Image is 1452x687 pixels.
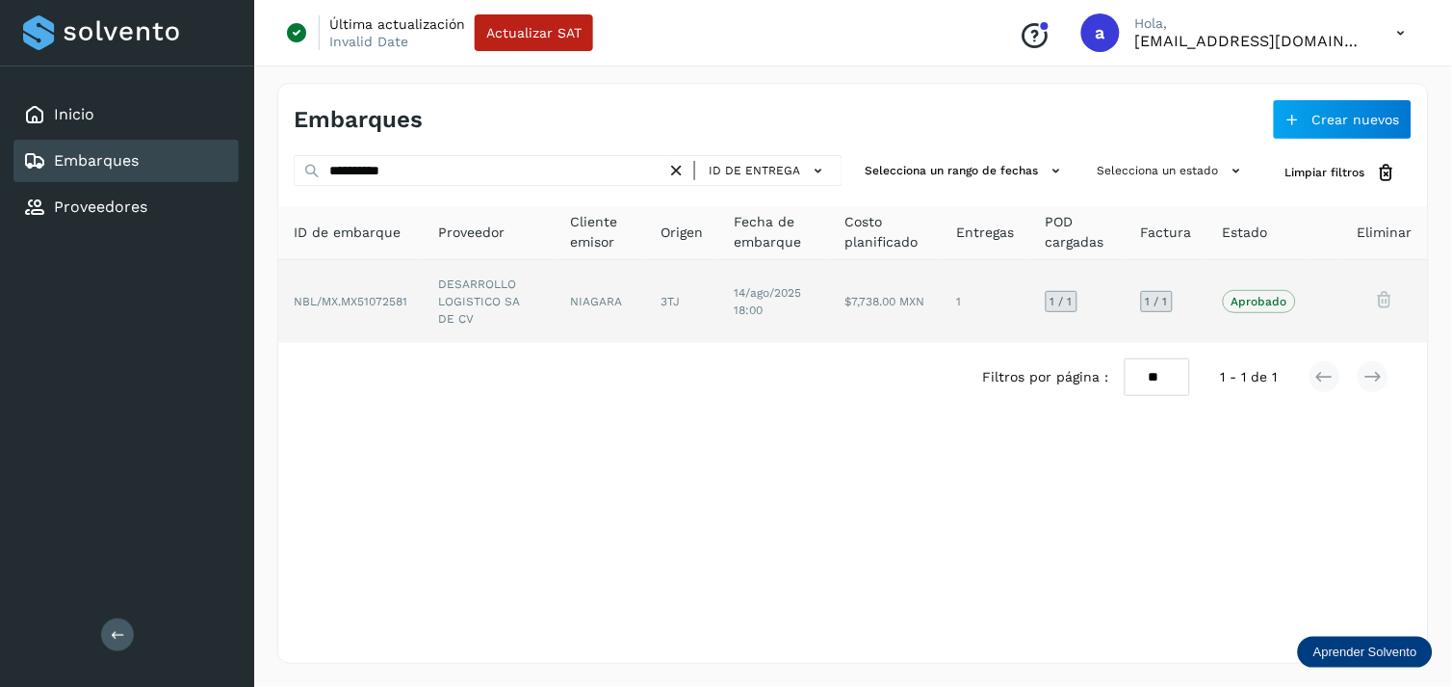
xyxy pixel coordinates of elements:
a: Inicio [54,105,94,123]
p: Aprobado [1232,295,1287,308]
span: Costo planificado [844,212,925,252]
a: Proveedores [54,198,147,216]
span: 14/ago/2025 18:00 [735,286,802,317]
span: Limpiar filtros [1285,164,1365,181]
span: NBL/MX.MX51072581 [294,295,407,308]
button: Crear nuevos [1273,99,1413,140]
div: Embarques [13,140,239,182]
span: Origen [661,223,704,243]
button: Selecciona un estado [1090,155,1255,187]
span: ID de entrega [709,162,800,179]
td: DESARROLLO LOGISTICO SA DE CV [423,260,555,343]
span: Filtros por página : [983,367,1109,387]
span: Crear nuevos [1312,113,1400,126]
span: ID de embarque [294,223,401,243]
div: Inicio [13,93,239,136]
h4: Embarques [294,106,423,134]
p: Invalid Date [329,33,408,50]
td: 1 [942,260,1030,343]
button: Limpiar filtros [1270,155,1413,191]
span: 1 - 1 de 1 [1221,367,1278,387]
button: ID de entrega [703,157,834,185]
span: Factura [1141,223,1192,243]
div: Proveedores [13,186,239,228]
span: Cliente emisor [570,212,631,252]
td: NIAGARA [555,260,646,343]
span: Eliminar [1358,223,1413,243]
span: POD cargadas [1046,212,1110,252]
span: Estado [1223,223,1268,243]
td: $7,738.00 MXN [829,260,941,343]
a: Embarques [54,151,139,170]
span: Entregas [957,223,1015,243]
p: Hola, [1135,15,1366,32]
span: 1 / 1 [1050,296,1073,307]
button: Actualizar SAT [475,14,593,51]
span: 1 / 1 [1146,296,1168,307]
td: 3TJ [646,260,719,343]
p: Aprender Solvento [1313,645,1417,660]
span: Proveedor [438,223,505,243]
p: alejperez@niagarawater.com [1135,32,1366,50]
span: Fecha de embarque [735,212,815,252]
span: Actualizar SAT [486,26,582,40]
button: Selecciona un rango de fechas [858,155,1075,187]
div: Aprender Solvento [1298,637,1433,668]
p: Última actualización [329,15,465,33]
